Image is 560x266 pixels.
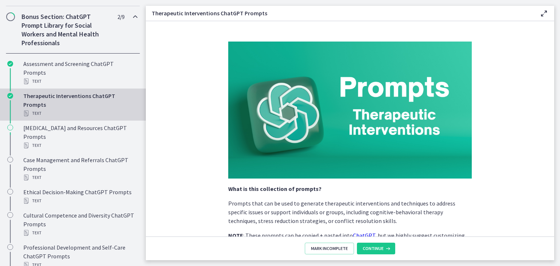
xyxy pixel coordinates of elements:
h2: Bonus Section: ChatGPT Prompt Library for Social Workers and Mental Health Professionals [22,12,110,47]
span: Continue [363,246,384,251]
strong: NOTE [228,232,243,239]
div: Cultural Competence and Diversity ChatGPT Prompts [23,211,137,237]
div: Text [23,77,137,86]
div: Text [23,173,137,182]
div: Case Management and Referrals ChatGPT Prompts [23,156,137,182]
div: Ethical Decision-Making ChatGPT Prompts [23,188,137,205]
a: ChatGPT [353,232,375,239]
p: Prompts that can be used to generate therapeutic interventions and techniques to address specific... [228,199,472,225]
button: Continue [357,243,395,254]
div: Text [23,109,137,118]
span: Mark Incomplete [311,246,348,251]
i: Completed [7,93,13,99]
img: Slides_for_Title_Slides_for_ChatGPT_and_AI_for_Social_Work_%2823%29.png [228,42,472,179]
div: Text [23,196,137,205]
strong: What is this collection of prompts? [228,185,322,192]
div: Text [23,228,137,237]
div: Therapeutic Interventions ChatGPT Prompts [23,91,137,118]
button: Mark Incomplete [305,243,354,254]
div: Text [23,141,137,150]
i: Completed [7,61,13,67]
span: 2 / 9 [117,12,124,21]
h3: Therapeutic Interventions ChatGPT Prompts [152,9,528,17]
div: [MEDICAL_DATA] and Resources ChatGPT Prompts [23,124,137,150]
div: Assessment and Screening ChatGPT Prompts [23,59,137,86]
p: : These prompts can be copied + pasted into , but we highly suggest customizing them to meet your... [228,231,472,257]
